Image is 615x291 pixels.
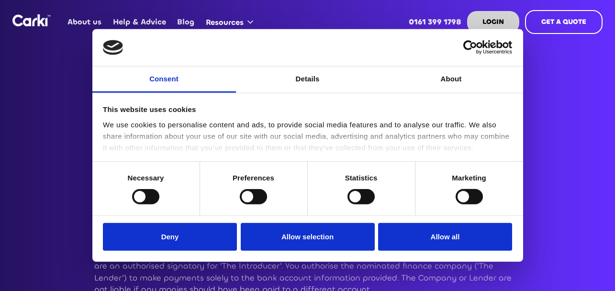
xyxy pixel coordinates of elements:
strong: 0161 399 1798 [409,17,461,27]
strong: Preferences [233,174,274,182]
div: This website uses cookies [103,104,512,115]
button: Deny [103,223,237,251]
div: We use cookies to personalise content and ads, to provide social media features and to analyse ou... [103,119,512,154]
strong: LOGIN [482,17,504,26]
a: GET A QUOTE [525,10,603,34]
a: Usercentrics Cookiebot - opens in a new window [428,40,512,55]
a: 0161 399 1798 [403,3,467,41]
strong: Necessary [128,174,164,182]
img: Logo [12,14,51,26]
a: LOGIN [467,11,519,33]
a: About [380,67,523,93]
button: Allow selection [241,223,375,251]
a: About us [62,3,107,41]
a: Help & Advice [107,3,171,41]
button: Allow all [378,223,512,251]
div: Resources [206,17,244,28]
a: Consent [92,67,236,93]
strong: Statistics [345,174,378,182]
strong: GET A QUOTE [541,17,586,26]
a: home [12,14,51,26]
a: Details [236,67,380,93]
a: Blog [172,3,200,41]
div: Resources [200,4,263,40]
img: logo [103,40,123,55]
strong: Marketing [452,174,486,182]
